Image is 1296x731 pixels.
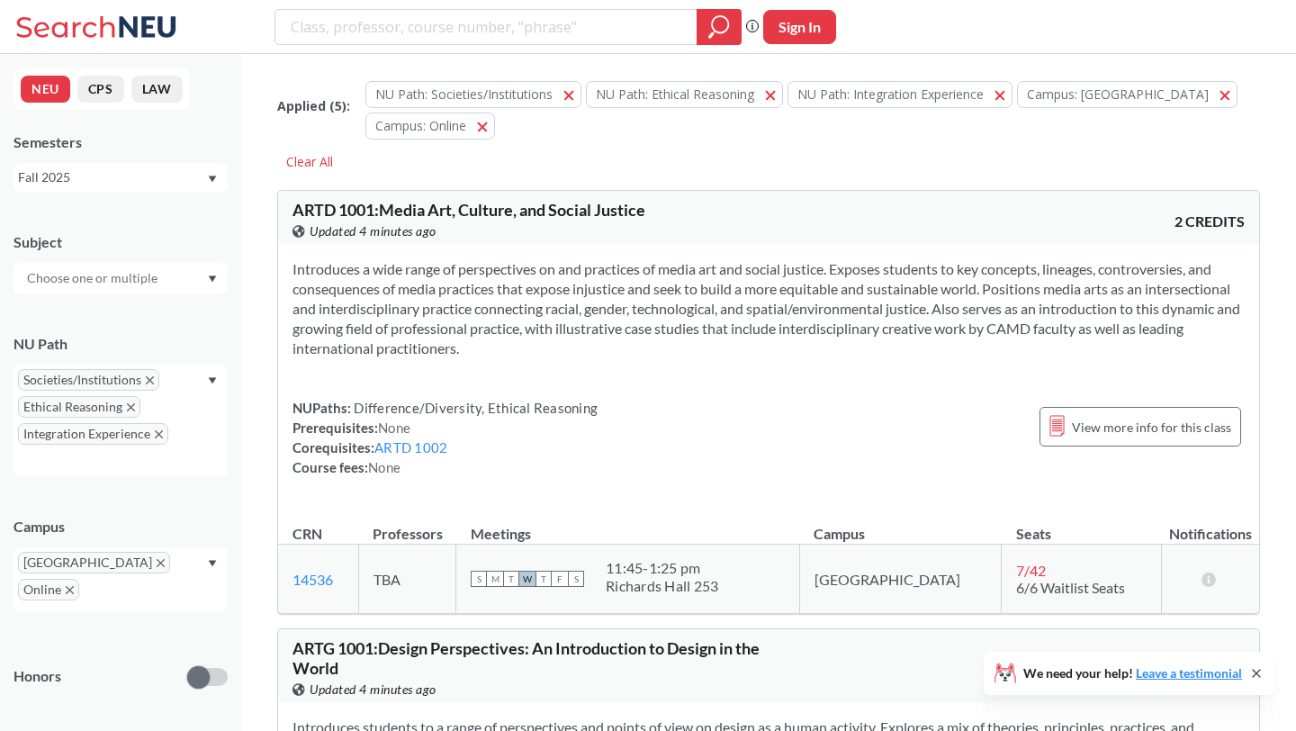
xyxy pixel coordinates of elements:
svg: Dropdown arrow [208,560,217,567]
div: Clear All [277,149,342,176]
svg: Dropdown arrow [208,275,217,283]
div: Dropdown arrow [13,263,228,293]
span: T [535,571,552,587]
svg: X to remove pill [146,376,154,384]
input: Choose one or multiple [18,267,169,289]
div: Campus [13,517,228,537]
span: None [378,420,410,436]
span: Societies/InstitutionsX to remove pill [18,369,159,391]
span: Ethical ReasoningX to remove pill [18,396,140,418]
th: Campus [799,506,1002,545]
span: T [503,571,519,587]
div: NU Path [13,334,228,354]
button: NU Path: Ethical Reasoning [586,81,783,108]
svg: X to remove pill [66,586,74,594]
span: None [368,459,400,475]
span: View more info for this class [1072,416,1231,438]
span: OnlineX to remove pill [18,579,79,600]
button: LAW [131,76,183,103]
div: 11:45 - 1:25 pm [606,559,718,577]
th: Professors [358,506,455,545]
span: Difference/Diversity, Ethical Reasoning [351,400,598,416]
a: ARTD 1002 [374,439,447,456]
div: Semesters [13,132,228,152]
span: ARTG 1001 : Design Perspectives: An Introduction to Design in the World [292,638,760,678]
svg: X to remove pill [157,559,165,567]
span: M [487,571,503,587]
svg: Dropdown arrow [208,377,217,384]
span: S [471,571,487,587]
span: NU Path: Ethical Reasoning [596,86,754,103]
span: Applied ( 5 ): [277,96,350,116]
th: Notifications [1161,506,1259,545]
span: Updated 4 minutes ago [310,680,436,699]
span: [GEOGRAPHIC_DATA]X to remove pill [18,552,170,573]
button: NEU [21,76,70,103]
button: NU Path: Societies/Institutions [365,81,581,108]
span: Integration ExperienceX to remove pill [18,423,168,445]
span: Campus: [GEOGRAPHIC_DATA] [1027,86,1209,103]
span: F [552,571,568,587]
span: NU Path: Integration Experience [797,86,984,103]
span: ARTD 1001 : Media Art, Culture, and Social Justice [292,200,645,220]
svg: Dropdown arrow [208,176,217,183]
button: Campus: [GEOGRAPHIC_DATA] [1017,81,1237,108]
td: TBA [358,545,455,614]
div: Richards Hall 253 [606,577,718,595]
span: W [519,571,535,587]
th: Seats [1002,506,1161,545]
span: We need your help! [1023,667,1242,680]
div: Societies/InstitutionsX to remove pillEthical ReasoningX to remove pillIntegration ExperienceX to... [13,365,228,476]
p: Honors [13,666,61,687]
button: Campus: Online [365,113,495,140]
th: Meetings [456,506,800,545]
div: Subject [13,232,228,252]
a: Leave a testimonial [1136,665,1242,681]
span: 7 / 42 [1016,562,1046,579]
span: Updated 4 minutes ago [310,221,436,241]
a: 14536 [292,571,333,588]
button: NU Path: Integration Experience [787,81,1012,108]
div: [GEOGRAPHIC_DATA]X to remove pillOnlineX to remove pillDropdown arrow [13,547,228,611]
span: Campus: Online [375,117,466,134]
svg: X to remove pill [155,430,163,438]
div: Fall 2025Dropdown arrow [13,163,228,192]
div: CRN [292,524,322,544]
span: 2 CREDITS [1174,212,1245,231]
section: Introduces a wide range of perspectives on and practices of media art and social justice. Exposes... [292,259,1245,358]
svg: X to remove pill [127,403,135,411]
input: Class, professor, course number, "phrase" [289,12,684,42]
td: [GEOGRAPHIC_DATA] [799,545,1002,614]
span: 6/6 Waitlist Seats [1016,579,1125,596]
div: Fall 2025 [18,167,206,187]
div: magnifying glass [697,9,742,45]
div: NUPaths: Prerequisites: Corequisites: Course fees: [292,398,598,477]
span: NU Path: Societies/Institutions [375,86,553,103]
svg: magnifying glass [708,14,730,40]
span: S [568,571,584,587]
button: Sign In [763,10,836,44]
button: CPS [77,76,124,103]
